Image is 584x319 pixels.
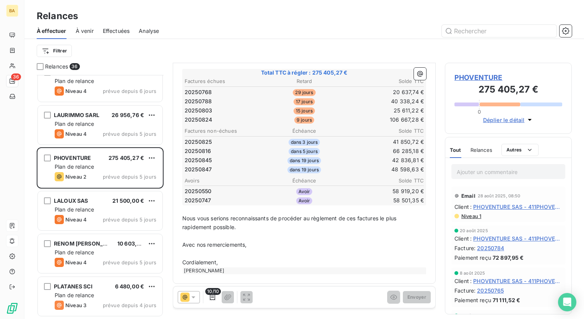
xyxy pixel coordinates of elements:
span: 71 111,52 € [493,296,521,304]
button: Autres [501,144,539,156]
span: 10 603,20 € [117,240,149,247]
td: 20 637,74 € [345,88,424,96]
span: Client : [454,234,472,243]
span: Niveau 4 [65,88,87,94]
span: 10/10 [205,288,221,295]
span: 20 août 2025 [460,228,488,233]
span: 8 août 2025 [460,271,485,275]
span: Niveau 1 [461,213,481,219]
td: 25 611,22 € [345,106,424,115]
td: 20250747 [184,196,264,205]
span: PHOVENTURE SAS - 411PHOVENTURE00 [473,277,562,285]
span: Relances [45,63,68,70]
span: 15 jours [294,107,315,114]
div: grid [37,75,164,319]
span: 20250768 [185,88,212,96]
span: Client : [454,203,472,211]
button: Déplier le détail [481,116,536,124]
h3: Relances [37,9,78,23]
span: 21 500,00 € [112,197,144,204]
th: Échéance [264,177,344,185]
span: Tout [450,147,461,153]
td: 20250845 [184,156,264,164]
span: À effectuer [37,27,67,35]
span: Plan de relance [55,120,94,127]
span: 17 jours [294,98,315,105]
th: Retard [264,77,344,85]
span: prévue depuis 4 jours [103,302,156,308]
span: LAURIMMO SARL [54,112,99,118]
span: Avec nos remerciements, [182,241,247,248]
span: LALOUX SAS [54,197,88,204]
span: 20250788 [185,98,212,105]
span: 36 [70,63,79,70]
img: Logo LeanPay [6,302,18,314]
span: Avoir [296,188,313,195]
span: 28 août 2025, 08:50 [478,194,521,198]
span: 29 jours [293,89,315,96]
button: Envoyer [403,291,431,303]
span: Plan de relance [55,78,94,84]
span: Cordialement, [182,259,218,265]
td: 48 598,63 € [345,165,424,174]
span: 72 897,95 € [493,254,524,262]
span: Relances [470,147,492,153]
span: Niveau 4 [65,131,87,137]
div: Open Intercom Messenger [558,293,576,311]
span: Niveau 3 [65,302,86,308]
span: 8 août 2025 [460,313,485,318]
span: 6 480,00 € [115,283,144,290]
button: Filtrer [37,45,72,57]
span: prévue depuis 5 jours [103,131,156,137]
span: Plan de relance [55,292,94,298]
div: BA [6,5,18,17]
span: Paiement reçu [454,296,491,304]
span: Plan de relance [55,163,94,170]
td: 58 501,35 € [345,196,424,205]
th: Solde TTC [345,177,424,185]
span: Niveau 2 [65,174,86,180]
span: prévue depuis 5 jours [103,174,156,180]
span: 20250765 [477,286,504,295]
span: 36 [11,73,21,80]
span: Niveau 4 [65,216,87,223]
td: 42 836,81 € [345,156,424,164]
td: 20250825 [184,138,264,146]
span: À venir [76,27,94,35]
span: Avoir [296,197,313,204]
th: Solde TTC [345,77,424,85]
span: Effectuées [103,27,130,35]
span: dans 3 jours [289,139,320,146]
th: Factures échues [184,77,264,85]
span: prévue depuis 5 jours [103,259,156,265]
span: Facture : [454,244,475,252]
span: 0 [478,109,481,115]
span: Paiement reçu [454,254,491,262]
span: prévue depuis 5 jours [103,216,156,223]
td: 66 285,18 € [345,147,424,155]
span: Email [461,193,475,199]
span: Nous vous serions reconnaissants de procéder au règlement de ces factures le plus rapidement poss... [182,215,398,230]
span: prévue depuis 6 jours [103,88,156,94]
span: 20250803 [185,107,212,114]
span: Analyse [139,27,159,35]
span: dans 19 jours [287,157,321,164]
span: PHOVENTURE SAS - 411PHOVENTURE00 [473,203,562,211]
span: PHOVENTURE SAS - 411PHOVENTURE00 [473,234,562,243]
th: Solde TTC [345,127,424,135]
span: 9 jours [294,117,314,124]
span: 26 956,76 € [112,112,144,118]
span: 275 405,27 € [109,155,144,161]
span: RENOM [PERSON_NAME] [54,240,122,247]
span: Total TTC à régler : 275 405,27 € [183,69,425,76]
span: PLATANES SCI [54,283,92,290]
td: 20250550 [184,187,264,195]
td: 106 667,28 € [345,116,424,124]
td: 41 850,72 € [345,138,424,146]
td: 20250847 [184,165,264,174]
td: 20250816 [184,147,264,155]
th: Échéance [264,127,344,135]
span: Plan de relance [55,249,94,256]
td: 40 338,24 € [345,97,424,106]
span: dans 5 jours [289,148,320,155]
